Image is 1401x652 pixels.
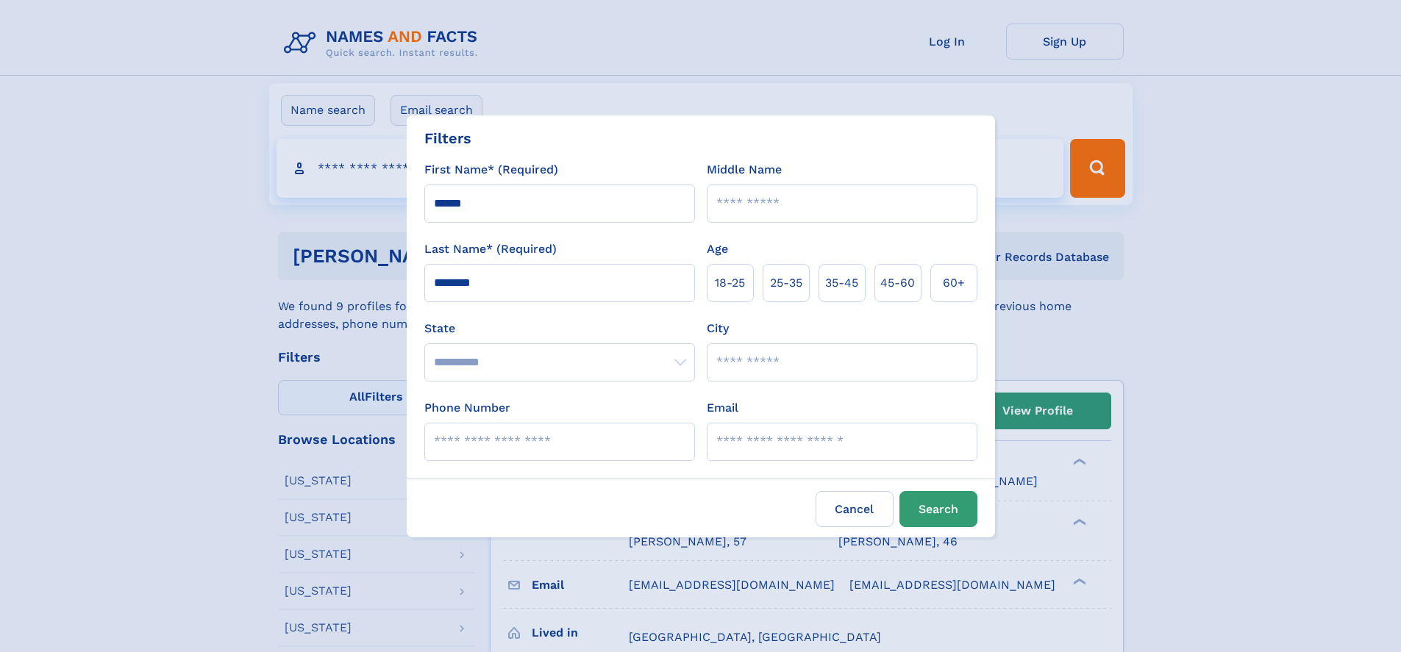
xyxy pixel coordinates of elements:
[707,161,782,179] label: Middle Name
[715,274,745,292] span: 18‑25
[424,320,695,337] label: State
[770,274,802,292] span: 25‑35
[424,161,558,179] label: First Name* (Required)
[943,274,965,292] span: 60+
[825,274,858,292] span: 35‑45
[707,320,729,337] label: City
[707,399,738,417] label: Email
[707,240,728,258] label: Age
[899,491,977,527] button: Search
[880,274,915,292] span: 45‑60
[424,127,471,149] div: Filters
[816,491,894,527] label: Cancel
[424,399,510,417] label: Phone Number
[424,240,557,258] label: Last Name* (Required)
